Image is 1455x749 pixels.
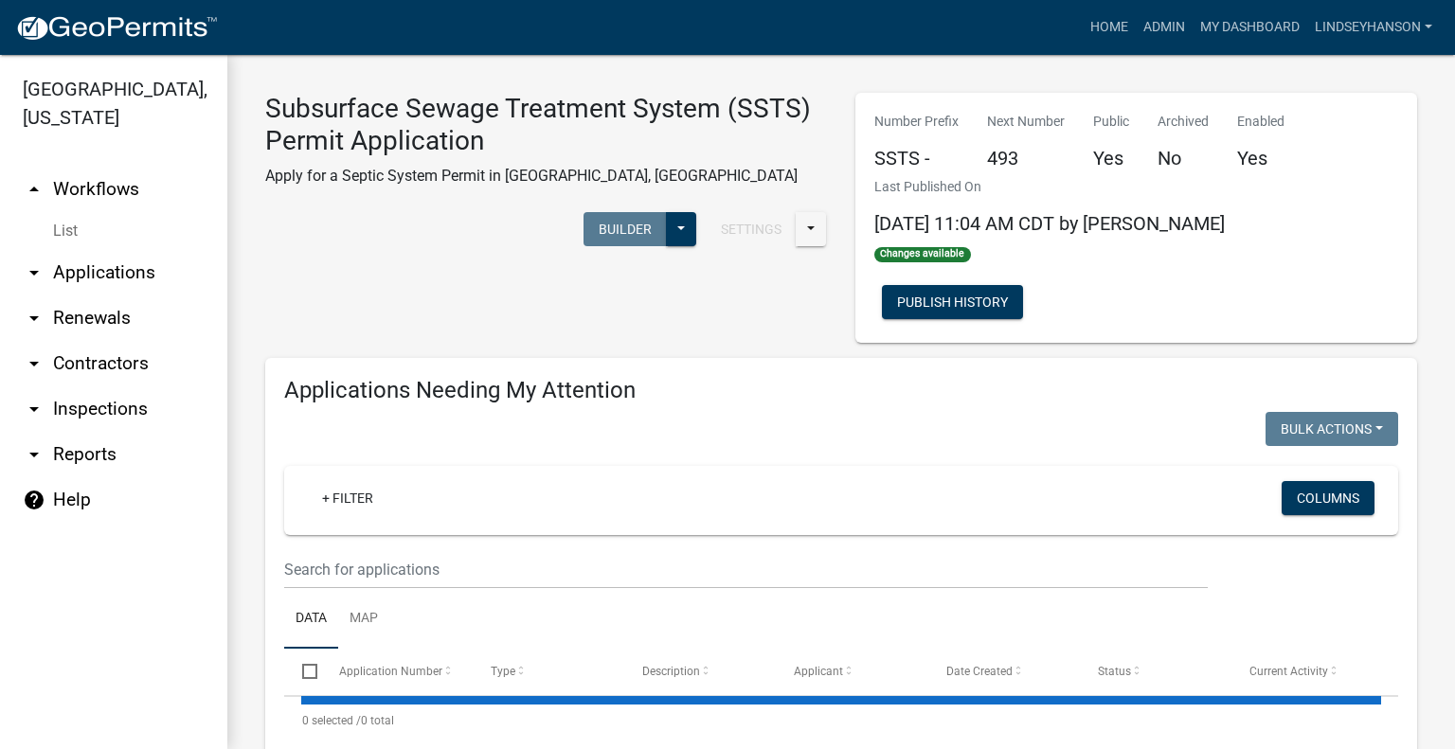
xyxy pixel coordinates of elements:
[874,247,971,262] span: Changes available
[284,550,1208,589] input: Search for applications
[1158,147,1209,169] h5: No
[23,398,45,420] i: arrow_drop_down
[1093,112,1129,132] p: Public
[642,665,700,678] span: Description
[706,212,797,246] button: Settings
[23,443,45,466] i: arrow_drop_down
[265,165,827,187] p: Apply for a Septic System Permit in [GEOGRAPHIC_DATA], [GEOGRAPHIC_DATA]
[794,665,843,678] span: Applicant
[1231,649,1383,694] datatable-header-cell: Current Activity
[307,481,388,515] a: + Filter
[1136,9,1193,45] a: Admin
[491,665,515,678] span: Type
[302,714,361,727] span: 0 selected /
[1083,9,1136,45] a: Home
[284,589,338,650] a: Data
[1080,649,1231,694] datatable-header-cell: Status
[284,649,320,694] datatable-header-cell: Select
[1249,665,1328,678] span: Current Activity
[987,112,1065,132] p: Next Number
[1266,412,1398,446] button: Bulk Actions
[882,296,1023,312] wm-modal-confirm: Workflow Publish History
[23,261,45,284] i: arrow_drop_down
[284,697,1398,744] div: 0 total
[338,589,389,650] a: Map
[874,212,1225,235] span: [DATE] 11:04 AM CDT by [PERSON_NAME]
[23,307,45,330] i: arrow_drop_down
[284,377,1398,404] h4: Applications Needing My Attention
[874,112,959,132] p: Number Prefix
[23,352,45,375] i: arrow_drop_down
[1098,665,1131,678] span: Status
[320,649,472,694] datatable-header-cell: Application Number
[987,147,1065,169] h5: 493
[339,665,442,678] span: Application Number
[1237,147,1284,169] h5: Yes
[927,649,1079,694] datatable-header-cell: Date Created
[882,285,1023,319] button: Publish History
[1282,481,1374,515] button: Columns
[624,649,776,694] datatable-header-cell: Description
[874,147,959,169] h5: SSTS -
[265,93,827,156] h3: Subsurface Sewage Treatment System (SSTS) Permit Application
[584,212,667,246] button: Builder
[946,665,1013,678] span: Date Created
[776,649,927,694] datatable-header-cell: Applicant
[1093,147,1129,169] h5: Yes
[874,177,1225,197] p: Last Published On
[1158,112,1209,132] p: Archived
[23,489,45,511] i: help
[1307,9,1440,45] a: Lindseyhanson
[1237,112,1284,132] p: Enabled
[23,178,45,201] i: arrow_drop_up
[473,649,624,694] datatable-header-cell: Type
[1193,9,1307,45] a: My Dashboard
